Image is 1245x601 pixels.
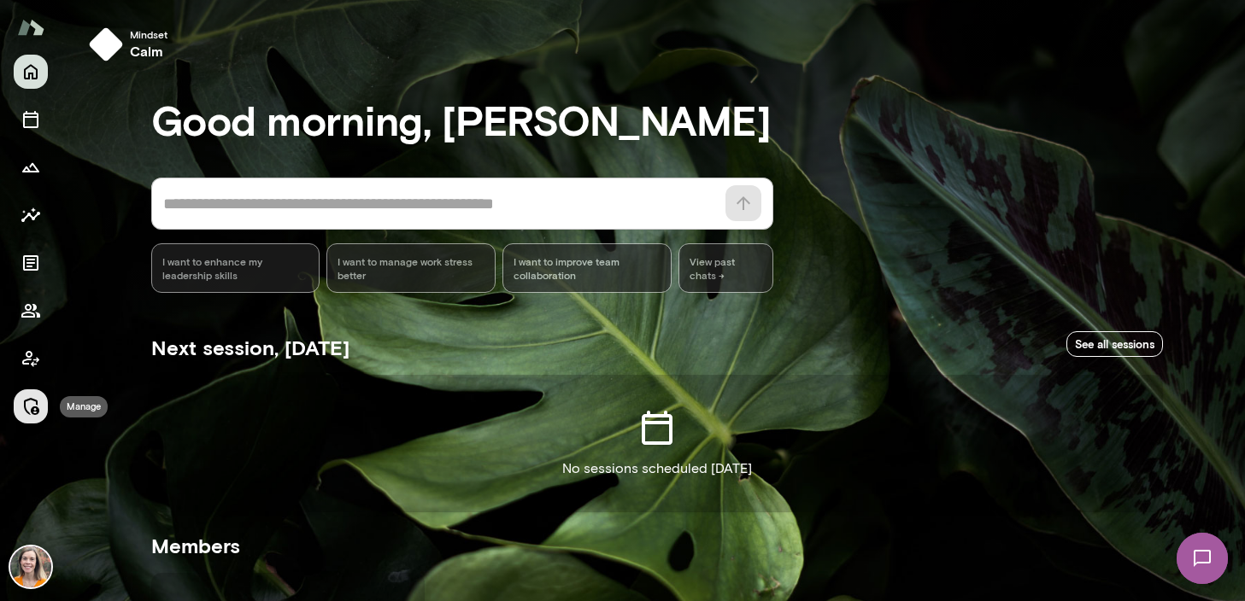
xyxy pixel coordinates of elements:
button: Sessions [14,102,48,137]
img: Mento [17,11,44,44]
button: Manage [14,389,48,423]
h6: calm [130,41,167,61]
span: View past chats -> [678,243,773,293]
button: Growth Plan [14,150,48,184]
span: I want to improve team collaboration [514,254,661,282]
img: mindset [89,27,123,61]
button: Client app [14,341,48,376]
h5: Members [151,532,1163,559]
div: I want to manage work stress better [326,243,496,293]
span: Mindset [130,27,167,41]
p: No sessions scheduled [DATE] [562,458,752,479]
img: Carrie Kelly [10,546,51,587]
button: Home [14,55,48,89]
a: See all sessions [1066,331,1163,358]
div: I want to improve team collaboration [502,243,672,293]
span: I want to enhance my leadership skills [162,254,309,282]
button: Members [14,294,48,328]
button: Insights [14,198,48,232]
span: I want to manage work stress better [338,254,484,282]
div: Manage [60,396,108,417]
h5: Next session, [DATE] [151,334,349,361]
button: Mindsetcalm [82,20,181,68]
div: I want to enhance my leadership skills [151,243,320,293]
h3: Good morning, [PERSON_NAME] [151,96,1163,143]
button: Documents [14,246,48,280]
